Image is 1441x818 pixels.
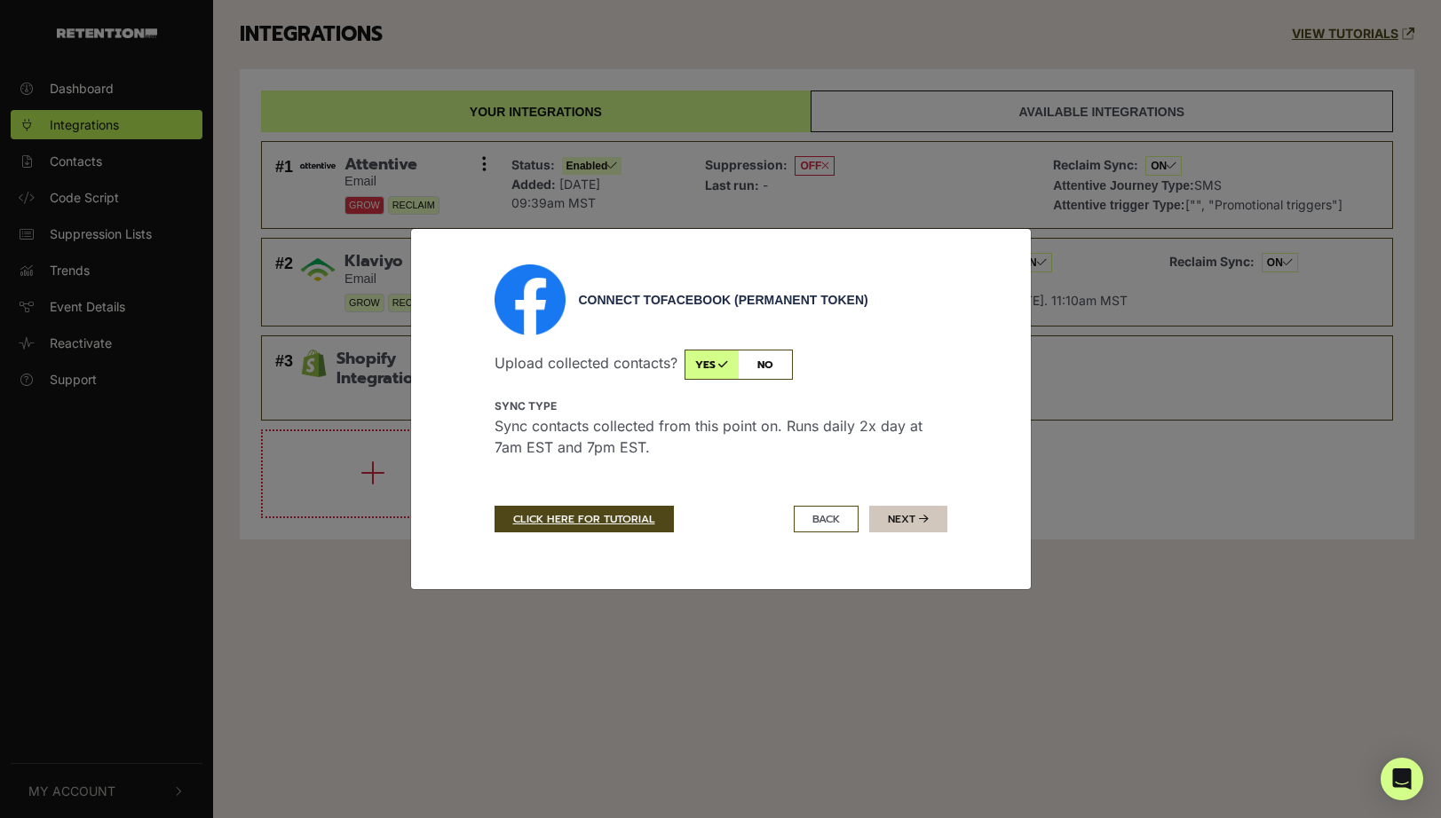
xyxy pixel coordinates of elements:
button: Next [869,506,947,532]
button: BACK [794,506,859,532]
p: Upload collected contacts? [495,350,947,380]
strong: Sync type [495,399,557,413]
span: Sync contacts collected from this point on. Runs daily 2x day at 7am EST and 7pm EST. [495,417,922,456]
div: Connect to [579,291,947,310]
div: Open Intercom Messenger [1381,758,1423,800]
img: Facebook (Permanent Token) [495,264,566,335]
span: Facebook (Permanent Token) [661,293,868,307]
a: CLICK HERE FOR TUTORIAL [495,506,674,532]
